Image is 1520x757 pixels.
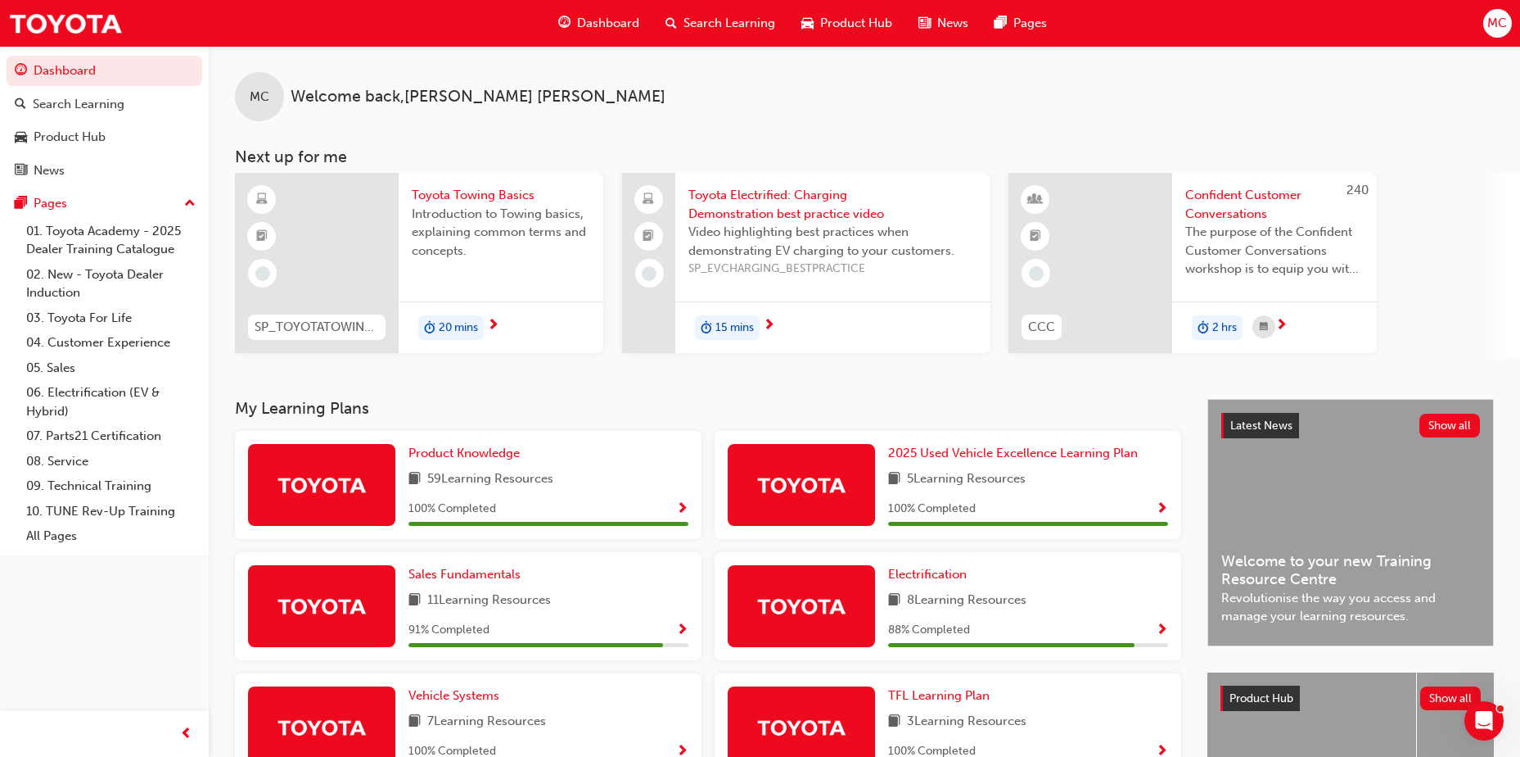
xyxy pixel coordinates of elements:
span: Latest News [1230,419,1292,433]
button: Pages [7,188,202,219]
span: Toyota Electrified: Charging Demonstration best practice video [688,186,977,223]
span: car-icon [15,130,27,145]
span: Vehicle Systems [408,688,499,703]
span: 59 Learning Resources [427,469,553,490]
span: news-icon [15,164,27,179]
span: duration-icon [424,317,435,338]
a: Search Learning [7,89,202,120]
a: search-iconSearch Learning [652,7,788,40]
span: SP_TOYOTATOWING_0424 [255,318,379,337]
span: 3 Learning Resources [907,712,1026,732]
img: Trak [277,713,367,741]
span: 100 % Completed [408,500,496,519]
a: 04. Customer Experience [20,330,202,356]
a: 02. New - Toyota Dealer Induction [20,262,202,306]
img: Trak [756,713,846,741]
span: Confident Customer Conversations [1185,186,1364,223]
span: CCC [1028,318,1055,337]
a: 07. Parts21 Certification [20,424,202,449]
span: book-icon [408,591,421,611]
span: learningRecordVerb_NONE-icon [255,266,270,281]
span: calendar-icon [1260,317,1268,338]
span: The purpose of the Confident Customer Conversations workshop is to equip you with tools to commun... [1185,223,1364,279]
span: book-icon [888,591,900,611]
button: Show Progress [1156,499,1168,519]
button: Show all [1419,414,1481,437]
span: up-icon [184,193,196,215]
span: Revolutionise the way you access and manage your learning resources. [1221,589,1480,626]
span: 15 mins [715,319,754,338]
span: Toyota Towing Basics [412,186,590,205]
span: 7 Learning Resources [427,712,546,732]
span: news-icon [918,13,931,34]
span: learningRecordVerb_NONE-icon [642,266,656,281]
span: MC [1487,14,1507,33]
span: Show Progress [676,623,688,638]
a: guage-iconDashboard [545,7,652,40]
span: Welcome to your new Training Resource Centre [1221,552,1480,589]
a: 05. Sales [20,356,202,381]
a: 08. Service [20,449,202,474]
span: booktick-icon [256,226,268,247]
span: search-icon [15,97,26,112]
span: 11 Learning Resources [427,591,551,611]
a: 01. Toyota Academy - 2025 Dealer Training Catalogue [20,219,202,262]
a: Sales Fundamentals [408,565,527,584]
span: News [937,14,968,33]
a: pages-iconPages [981,7,1060,40]
span: next-icon [487,319,499,333]
a: News [7,156,202,186]
a: Product HubShow all [1220,686,1481,712]
iframe: Intercom live chat [1464,701,1504,741]
a: car-iconProduct Hub [788,7,905,40]
span: 2 hrs [1212,319,1237,338]
h3: My Learning Plans [235,399,1181,418]
button: Show all [1420,687,1482,710]
img: Trak [756,470,846,499]
span: pages-icon [15,197,27,211]
span: duration-icon [701,317,712,338]
span: car-icon [801,13,814,34]
a: 09. Technical Training [20,474,202,499]
button: Show Progress [1156,620,1168,641]
img: Trak [277,470,367,499]
span: search-icon [665,13,677,34]
span: booktick-icon [643,226,654,247]
span: Introduction to Towing basics, explaining common terms and concepts. [412,205,590,261]
span: Show Progress [1156,623,1168,638]
span: 20 mins [439,319,478,338]
button: MC [1483,9,1512,38]
a: 10. TUNE Rev-Up Training [20,499,202,524]
div: Pages [34,194,67,213]
span: learningResourceType_ELEARNING-icon [256,189,268,211]
a: Toyota Electrified: Charging Demonstration best practice videoVideo highlighting best practices w... [622,173,990,353]
a: Latest NewsShow allWelcome to your new Training Resource CentreRevolutionise the way you access a... [1207,399,1494,646]
span: 91 % Completed [408,621,489,640]
span: book-icon [408,712,421,732]
span: guage-icon [558,13,571,34]
img: Trak [8,5,123,42]
span: laptop-icon [643,189,654,211]
a: Product Hub [7,122,202,152]
span: SP_EVCHARGING_BESTPRACTICE [688,260,977,279]
a: TFL Learning Plan [888,687,996,705]
span: Dashboard [577,14,639,33]
span: Welcome back , [PERSON_NAME] [PERSON_NAME] [291,88,665,107]
a: 240CCCConfident Customer ConversationsThe purpose of the Confident Customer Conversations worksho... [1008,173,1377,353]
span: Product Hub [1229,691,1293,705]
button: Show Progress [676,499,688,519]
a: Dashboard [7,56,202,86]
span: 100 % Completed [888,500,976,519]
span: 240 [1346,183,1369,197]
span: 2025 Used Vehicle Excellence Learning Plan [888,446,1138,460]
span: pages-icon [995,13,1007,34]
div: Product Hub [34,128,106,147]
span: MC [250,88,269,107]
div: Search Learning [33,95,124,114]
a: 06. Electrification (EV & Hybrid) [20,380,202,424]
span: booktick-icon [1030,226,1041,247]
a: Vehicle Systems [408,687,506,705]
span: learningRecordVerb_NONE-icon [1029,266,1044,281]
